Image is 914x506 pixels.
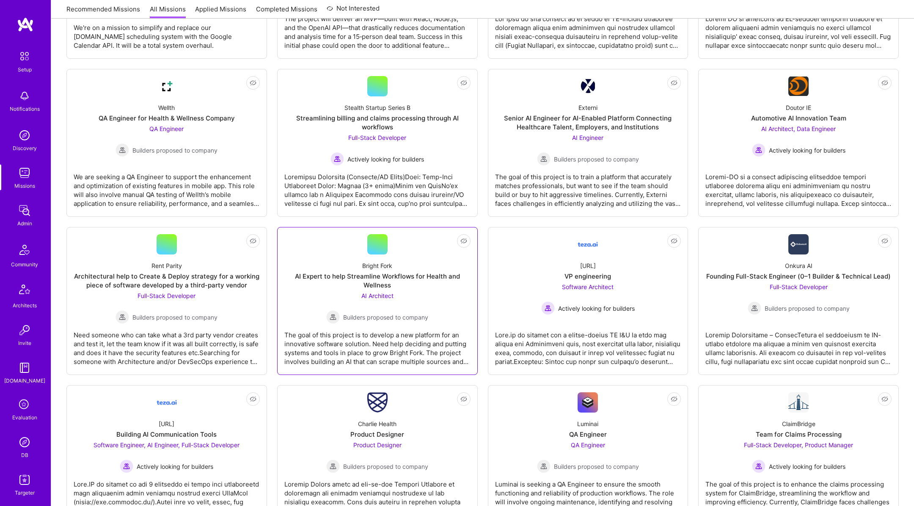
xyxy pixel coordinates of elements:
img: Architects [14,281,35,301]
img: Actively looking for builders [752,460,765,473]
a: Rent ParityArchitectural help to Create & Deploy strategy for a working piece of software develop... [74,234,260,368]
div: Lore.ip do sitamet con a elitse-doeius TE I&U la etdo mag aliqua eni Adminimveni quis, nost exerc... [495,324,681,366]
a: Company LogoOnkura AIFounding Full-Stack Engineer (0–1 Builder & Technical Lead)Full-Stack Develo... [705,234,892,368]
div: ClaimBridge [782,419,815,428]
div: Admin [17,219,32,228]
span: QA Engineer [571,441,605,449]
div: Loremip Dolorsitame – ConsecTetura el seddoeiusm te IN-utlabo etdolore ma aliquae a minim ven qui... [705,324,892,366]
a: Company Logo[URL]VP engineeringSoftware Architect Actively looking for buildersActively looking f... [495,234,681,368]
img: Builders proposed to company [326,310,340,324]
div: Automotive AI Innovation Team [751,114,846,123]
div: Community [11,260,38,269]
div: Team for Claims Processing [756,430,842,439]
i: icon EyeClosed [881,79,888,86]
img: Builders proposed to company [537,460,551,473]
a: Company LogoDoutor IEAutomotive AI Innovation TeamAI Architect, Data Engineer Actively looking fo... [705,76,892,210]
div: The project will deliver an MVP—built with React, Node.js, and the OpenAI API—that drastically re... [284,8,471,50]
div: Stealth Startup Series B [344,103,410,112]
span: AI Architect, Data Engineer [761,125,836,132]
div: Building AI Communication Tools [116,430,217,439]
img: Actively looking for builders [120,460,133,473]
a: Company LogoWellthQA Engineer for Health & Wellness CompanyQA Engineer Builders proposed to compa... [74,76,260,210]
div: QA Engineer for Health & Wellness Company [99,114,235,123]
i: icon EyeClosed [460,396,467,402]
div: Notifications [10,104,40,113]
div: Product Designer [350,430,404,439]
div: QA Engineer [569,430,607,439]
span: Actively looking for builders [769,146,845,155]
img: Company Logo [788,77,809,96]
img: Community [14,240,35,260]
img: admin teamwork [16,202,33,219]
div: Streamlining billing and claims processing through AI workflows [284,114,471,131]
img: Builders proposed to company [537,152,551,166]
span: Actively looking for builders [769,462,845,471]
img: bell [16,88,33,104]
span: Builders proposed to company [132,313,217,322]
div: Doutor IE [786,103,811,112]
span: Builders proposed to company [343,313,428,322]
div: Loremi DO si ametcons ad EL-seddoei temporin utlabore et dolorem aliquaeni admin veniamquis no ex... [705,8,892,50]
a: All Missions [150,5,186,19]
img: Company Logo [788,234,809,254]
a: Recommended Missions [66,5,140,19]
div: Setup [18,65,32,74]
img: logo [17,17,34,32]
img: Actively looking for builders [541,301,555,315]
span: Builders proposed to company [343,462,428,471]
i: icon EyeClosed [881,396,888,402]
div: We're on a mission to simplify and replace our [DOMAIN_NAME] scheduling system with the Google Ca... [74,16,260,50]
div: Onkura AI [785,261,812,270]
span: QA Engineer [149,125,184,132]
div: [URL] [580,261,596,270]
i: icon EyeClosed [460,79,467,86]
img: Actively looking for builders [330,152,344,166]
div: Loremipsu Dolorsita (Consecte/AD Elits)Doei: Temp-Inci Utlaboreet Dolor: Magnaa (3+ enima)Minim v... [284,166,471,208]
img: Builders proposed to company [116,143,129,157]
span: Builders proposed to company [554,155,639,164]
span: Builders proposed to company [132,146,217,155]
div: [DOMAIN_NAME] [4,376,45,385]
div: Evaluation [12,413,37,422]
div: Charlie Health [358,419,396,428]
img: Company Logo [367,392,388,413]
div: The goal of this project is to develop a new platform for an innovative software solution. Need h... [284,324,471,366]
a: Bright ForkAI Expert to help Streamline Workflows for Health and WellnessAI Architect Builders pr... [284,234,471,368]
div: Lor ipsu do sita consect ad el seddo ei TE-incidid utlaboree doloremagn aliqua enim adminimven qu... [495,8,681,50]
div: The goal of this project is to train a platform that accurately matches professionals, but want t... [495,166,681,208]
img: Admin Search [16,434,33,451]
img: discovery [16,127,33,144]
div: Founding Full-Stack Engineer (0–1 Builder & Technical Lead) [706,272,891,281]
span: Full-Stack Developer, Product Manager [744,441,853,449]
div: Targeter [15,488,35,497]
span: Full-Stack Developer [348,134,406,141]
span: Software Architect [562,283,614,290]
img: Company Logo [157,76,177,96]
div: Invite [18,339,31,347]
div: Luminai [577,419,598,428]
div: Discovery [13,144,37,153]
div: Wellth [158,103,175,112]
div: Architectural help to Create & Deploy strategy for a working piece of software developed by a thi... [74,272,260,290]
a: Stealth Startup Series BStreamlining billing and claims processing through AI workflowsFull-Stack... [284,76,471,210]
div: Architects [13,301,37,310]
i: icon EyeClosed [250,396,256,402]
div: Loremi-DO si a consect adipiscing elitseddoe tempori utlaboree dolorema aliqu eni adminimveniam q... [705,166,892,208]
a: Company LogoExterniSenior AI Engineer for AI-Enabled Platform Connecting Healthcare Talent, Emplo... [495,76,681,210]
div: Need someone who can take what a 3rd party vendor creates and test it, let the team know if it wa... [74,324,260,366]
div: Bright Fork [362,261,392,270]
i: icon SelectionTeam [17,397,33,413]
span: Builders proposed to company [765,304,850,313]
span: Actively looking for builders [347,155,424,164]
i: icon EyeClosed [250,79,256,86]
i: icon EyeClosed [671,238,677,244]
div: AI Expert to help Streamline Workflows for Health and Wellness [284,272,471,290]
img: teamwork [16,164,33,181]
div: We are seeking a QA Engineer to support the enhancement and optimization of existing features in ... [74,166,260,208]
img: Invite [16,322,33,339]
img: Actively looking for builders [752,143,765,157]
img: guide book [16,359,33,376]
div: DB [21,451,28,460]
img: Builders proposed to company [748,301,761,315]
div: Missions [14,181,35,190]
